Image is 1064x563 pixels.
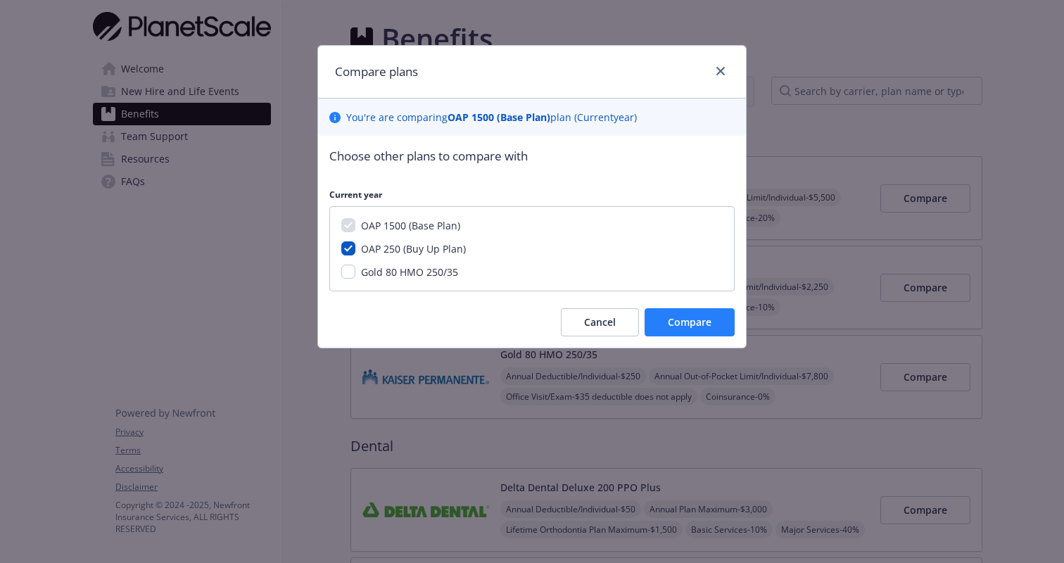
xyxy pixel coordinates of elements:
a: close [712,63,729,80]
span: Gold 80 HMO 250/35 [361,265,458,279]
span: Compare [668,315,711,329]
span: OAP 1500 (Base Plan) [361,219,460,232]
p: Choose other plans to compare with [329,147,735,165]
p: You ' re are comparing plan ( Current year) [346,110,637,125]
span: OAP 250 (Buy Up Plan) [361,242,466,255]
h1: Compare plans [335,63,418,81]
button: Cancel [561,308,639,336]
button: Compare [645,308,735,336]
p: Current year [329,189,735,201]
b: OAP 1500 (Base Plan) [448,110,550,124]
span: Cancel [584,315,616,329]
